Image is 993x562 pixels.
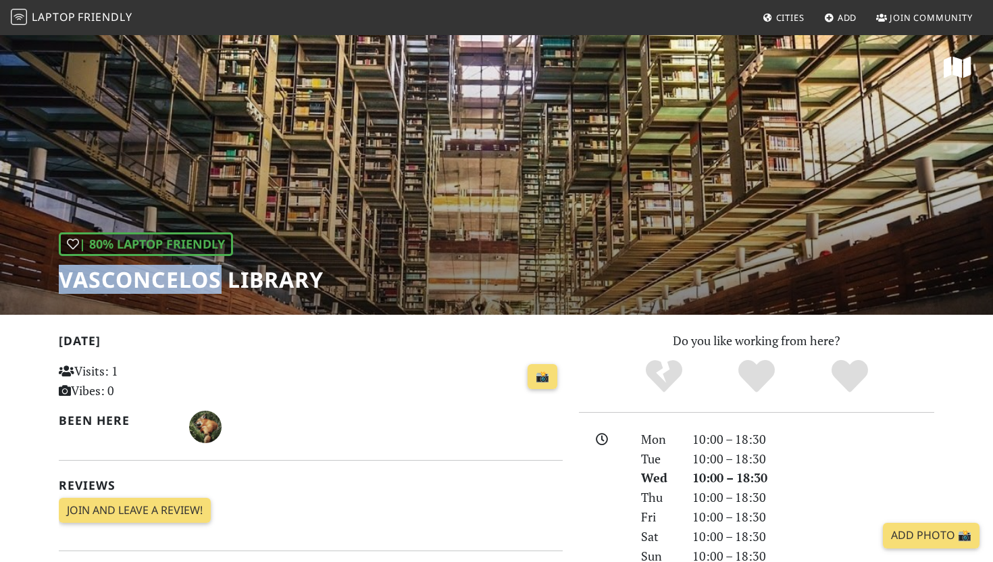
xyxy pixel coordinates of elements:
h2: Been here [59,413,173,428]
a: Add Photo 📸 [883,523,979,548]
a: Join and leave a review! [59,498,211,523]
div: Wed [633,468,684,488]
a: 📸 [528,364,557,390]
div: Sat [633,527,684,546]
div: 10:00 – 18:30 [684,488,942,507]
div: 10:00 – 18:30 [684,468,942,488]
img: 3110-ana.jpg [189,411,222,443]
div: Yes [710,358,803,395]
div: 10:00 – 18:30 [684,449,942,469]
span: Join Community [890,11,973,24]
img: LaptopFriendly [11,9,27,25]
h2: Reviews [59,478,563,492]
a: LaptopFriendly LaptopFriendly [11,6,132,30]
a: Add [819,5,863,30]
div: Fri [633,507,684,527]
a: Cities [757,5,810,30]
div: | 80% Laptop Friendly [59,232,233,256]
div: 10:00 – 18:30 [684,430,942,449]
div: Mon [633,430,684,449]
div: No [617,358,711,395]
h2: [DATE] [59,334,563,353]
span: Cities [776,11,805,24]
span: Ana Vaca [189,417,222,434]
div: Tue [633,449,684,469]
div: Definitely! [803,358,896,395]
div: 10:00 – 18:30 [684,527,942,546]
div: Thu [633,488,684,507]
a: Join Community [871,5,978,30]
h1: Vasconcelos library [59,267,324,292]
p: Visits: 1 Vibes: 0 [59,361,216,401]
span: Friendly [78,9,132,24]
div: 10:00 – 18:30 [684,507,942,527]
p: Do you like working from here? [579,331,934,351]
span: Add [838,11,857,24]
span: Laptop [32,9,76,24]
